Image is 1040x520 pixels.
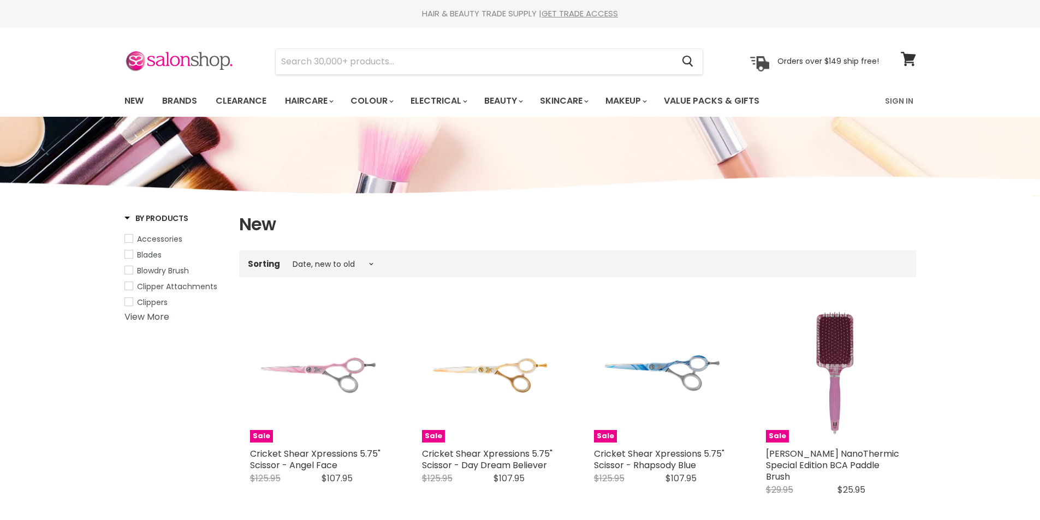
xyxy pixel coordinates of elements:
[766,303,905,443] a: Olivia Garden NanoThermic Special Edition BCA Paddle Brush Sale
[422,447,552,471] a: Cricket Shear Xpressions 5.75" Scissor - Day Dream Believer
[277,89,340,112] a: Haircare
[594,472,625,485] span: $125.95
[766,447,899,483] a: [PERSON_NAME] NanoThermic Special Edition BCA Paddle Brush
[532,89,595,112] a: Skincare
[250,447,381,471] a: Cricket Shear Xpressions 5.75" Scissor - Angel Face
[248,259,280,268] label: Sorting
[124,233,225,245] a: Accessories
[137,281,217,292] span: Clipper Attachments
[594,447,724,471] a: Cricket Shear Xpressions 5.75" Scissor - Rhapsody Blue
[494,472,525,485] span: $107.95
[878,89,920,112] a: Sign In
[250,472,281,485] span: $125.95
[137,234,182,244] span: Accessories
[766,483,793,496] span: $29.95
[665,472,697,485] span: $107.95
[137,297,168,308] span: Clippers
[837,483,865,496] span: $25.95
[116,85,823,117] ul: Main menu
[777,56,879,66] p: Orders over $149 ship free!
[276,49,674,74] input: Search
[322,472,353,485] span: $107.95
[250,430,273,443] span: Sale
[594,430,617,443] span: Sale
[542,8,618,19] a: GET TRADE ACCESS
[674,49,703,74] button: Search
[250,303,389,443] a: Cricket Shear Xpressions 5.75" Scissor - Angel Face Cricket Shear Xpressions 5.75" Scissor - Ange...
[124,213,188,224] h3: By Products
[594,303,733,443] a: Cricket Shear Xpressions 5.75" Scissor - Rhapsody Blue Cricket Shear Xpressions 5.75" Scissor - R...
[597,89,653,112] a: Makeup
[402,89,474,112] a: Electrical
[111,8,930,19] div: HAIR & BEAUTY TRADE SUPPLY |
[111,85,930,117] nav: Main
[342,89,400,112] a: Colour
[154,89,205,112] a: Brands
[124,280,225,292] a: Clipper Attachments
[124,296,225,308] a: Clippers
[594,306,733,441] img: Cricket Shear Xpressions 5.75" Scissor - Rhapsody Blue
[207,89,275,112] a: Clearance
[116,89,152,112] a: New
[137,249,162,260] span: Blades
[422,303,561,443] a: Cricket Shear Xpressions 5.75" Scissor - Day Dream Believer Cricket Shear Xpressions 5.75" Scisso...
[137,265,189,276] span: Blowdry Brush
[422,430,445,443] span: Sale
[422,472,453,485] span: $125.95
[656,89,768,112] a: Value Packs & Gifts
[476,89,530,112] a: Beauty
[124,265,225,277] a: Blowdry Brush
[239,213,916,236] h1: New
[124,249,225,261] a: Blades
[766,303,905,443] img: Olivia Garden NanoThermic Special Edition BCA Paddle Brush
[124,310,169,323] a: View More
[275,49,703,75] form: Product
[766,430,789,443] span: Sale
[422,306,561,441] img: Cricket Shear Xpressions 5.75" Scissor - Day Dream Believer
[250,306,389,441] img: Cricket Shear Xpressions 5.75" Scissor - Angel Face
